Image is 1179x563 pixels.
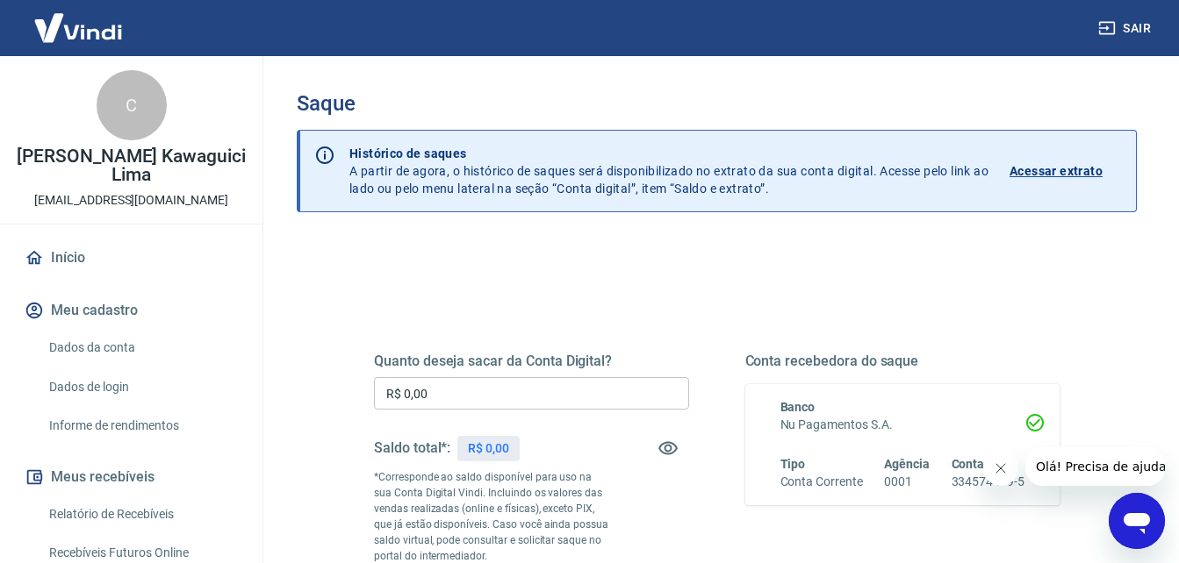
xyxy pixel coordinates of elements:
span: Tipo [780,457,806,471]
h5: Conta recebedora do saque [745,353,1060,370]
iframe: Mensagem da empresa [1025,447,1165,486]
img: Vindi [21,1,135,54]
span: Conta [952,457,985,471]
button: Meu cadastro [21,291,241,330]
a: Início [21,239,241,277]
h5: Quanto deseja sacar da Conta Digital? [374,353,689,370]
p: Histórico de saques [349,145,988,162]
p: [EMAIL_ADDRESS][DOMAIN_NAME] [34,191,228,210]
button: Meus recebíveis [21,458,241,496]
button: Sair [1095,12,1158,45]
a: Dados da conta [42,330,241,366]
a: Dados de login [42,369,241,405]
h6: 334574479-5 [952,473,1024,491]
h6: Conta Corrente [780,473,863,491]
p: [PERSON_NAME] Kawaguici Lima [14,147,248,184]
a: Acessar extrato [1010,145,1122,197]
span: Banco [780,400,816,414]
h6: Nu Pagamentos S.A. [780,416,1025,434]
a: Informe de rendimentos [42,408,241,444]
div: C [97,70,167,140]
p: Acessar extrato [1010,162,1103,180]
iframe: Botão para abrir a janela de mensagens [1109,493,1165,549]
span: Olá! Precisa de ajuda? [11,12,147,26]
p: R$ 0,00 [468,439,509,458]
h3: Saque [297,91,1137,116]
h5: Saldo total*: [374,439,450,457]
p: A partir de agora, o histórico de saques será disponibilizado no extrato da sua conta digital. Ac... [349,145,988,197]
iframe: Fechar mensagem [983,451,1018,486]
a: Relatório de Recebíveis [42,496,241,532]
span: Agência [884,457,930,471]
h6: 0001 [884,473,930,491]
